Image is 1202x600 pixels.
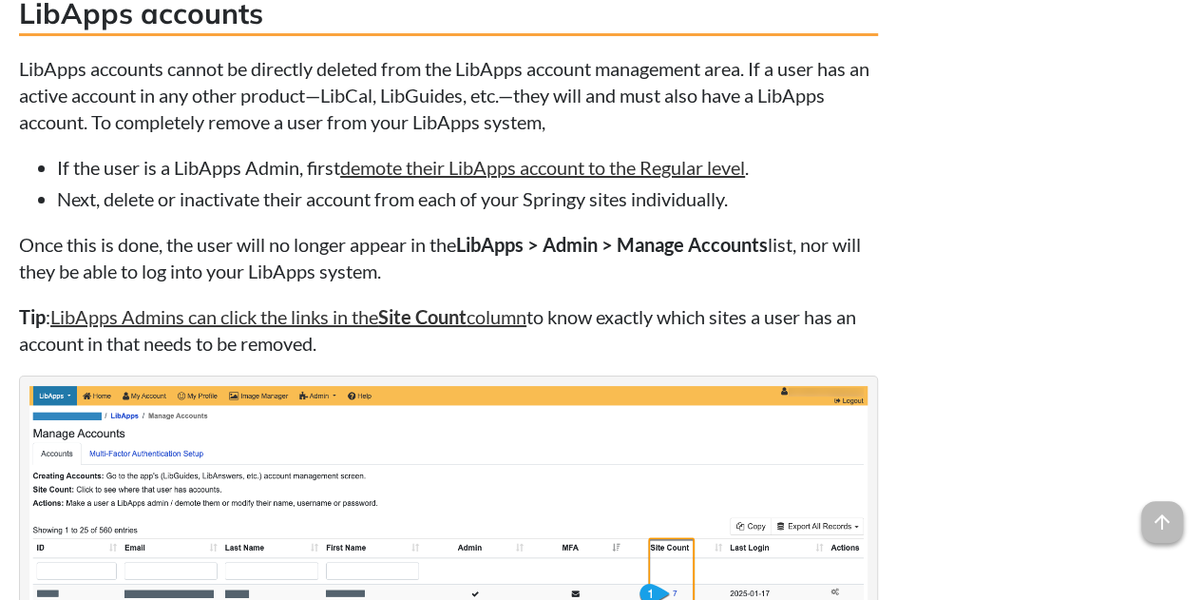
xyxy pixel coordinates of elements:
[57,154,878,181] li: If the user is a LibApps Admin, first .
[19,55,878,135] p: LibApps accounts cannot be directly deleted from the LibApps account management area. If a user h...
[57,185,878,212] li: Next, delete or inactivate their account from each of your Springy sites individually.
[19,305,46,328] strong: Tip
[19,231,878,284] p: Once this is done, the user will no longer appear in the list, nor will they be able to log into ...
[456,233,768,256] strong: LibApps > Admin > Manage Accounts
[340,156,745,179] a: demote their LibApps account to the Regular level
[1141,501,1183,543] span: arrow_upward
[50,305,526,328] a: LibApps Admins can click the links in theSite Countcolumn
[378,305,467,328] strong: Site Count
[19,303,878,357] p: : to know exactly which sites a user has an account in that needs to be removed.
[1141,503,1183,526] a: arrow_upward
